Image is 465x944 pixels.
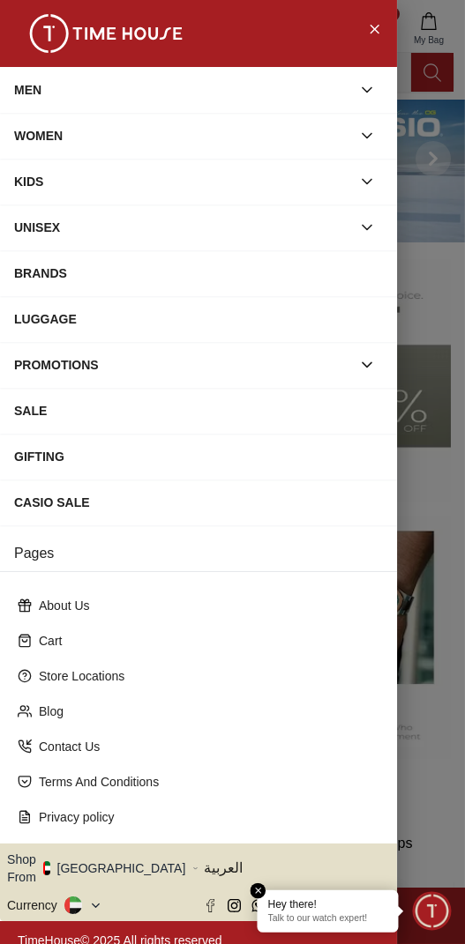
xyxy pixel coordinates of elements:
div: GIFTING [14,441,383,472]
button: Shop From[GEOGRAPHIC_DATA] [7,851,199,886]
div: SALE [14,395,383,427]
p: Cart [39,632,372,650]
div: LUGGAGE [14,303,383,335]
div: KIDS [14,166,351,197]
div: UNISEX [14,212,351,243]
a: Facebook [204,899,217,912]
img: United Arab Emirates [43,861,50,875]
div: Currency [7,896,64,914]
p: Talk to our watch expert! [268,913,388,925]
button: Close Menu [360,14,388,42]
div: BRANDS [14,257,383,289]
div: CASIO SALE [14,487,383,518]
button: العربية [204,851,390,886]
p: About Us [39,597,372,614]
a: Instagram [228,899,241,912]
a: Whatsapp [251,899,265,912]
div: PROMOTIONS [14,349,351,381]
em: Close tooltip [251,883,266,899]
div: MEN [14,74,351,106]
p: Blog [39,702,372,720]
div: Chat Widget [413,892,452,931]
p: Contact Us [39,738,372,755]
div: Hey there! [268,897,388,911]
span: العربية [204,858,390,879]
p: Terms And Conditions [39,773,372,791]
div: WOMEN [14,120,351,152]
img: ... [18,14,194,53]
p: Privacy policy [39,808,372,826]
p: Store Locations [39,667,372,685]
